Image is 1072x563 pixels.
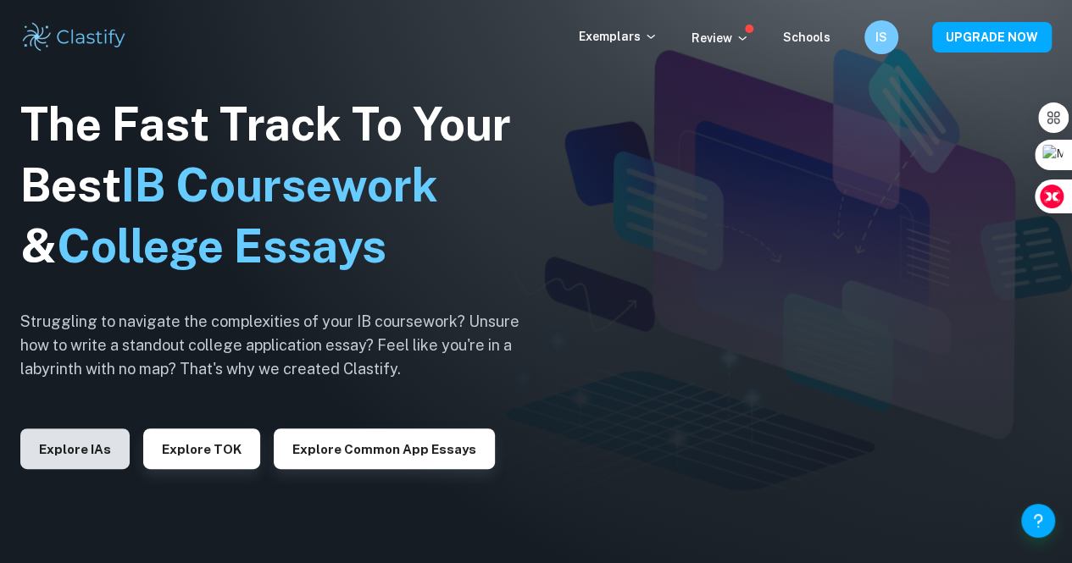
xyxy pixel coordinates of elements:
[692,29,749,47] p: Review
[864,20,898,54] button: IS
[1021,504,1055,538] button: Help and Feedback
[57,219,386,273] span: College Essays
[20,428,130,469] button: Explore IAs
[783,30,830,44] a: Schools
[274,440,495,456] a: Explore Common App essays
[872,28,891,47] h6: IS
[579,27,658,46] p: Exemplars
[143,440,260,456] a: Explore TOK
[20,310,546,381] h6: Struggling to navigate the complexities of your IB coursework? Unsure how to write a standout col...
[20,20,128,54] img: Clastify logo
[20,94,546,277] h1: The Fast Track To Your Best &
[143,428,260,469] button: Explore TOK
[20,440,130,456] a: Explore IAs
[274,428,495,469] button: Explore Common App essays
[932,22,1052,52] button: UPGRADE NOW
[121,158,438,212] span: IB Coursework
